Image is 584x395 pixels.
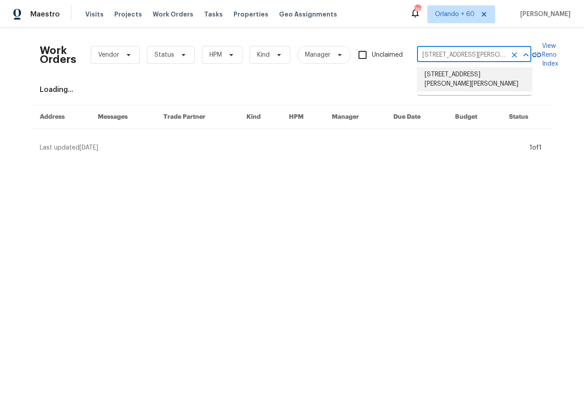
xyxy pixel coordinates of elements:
li: [STREET_ADDRESS][PERSON_NAME][PERSON_NAME] [417,67,532,91]
h2: Work Orders [40,46,76,64]
button: Close [520,49,532,61]
th: Budget [448,105,502,129]
span: [PERSON_NAME] [517,10,571,19]
span: Maestro [30,10,60,19]
span: Kind [257,50,270,59]
th: Kind [239,105,282,129]
span: Status [154,50,174,59]
div: Last updated [40,143,527,152]
span: Projects [114,10,142,19]
th: Manager [325,105,386,129]
span: Work Orders [153,10,193,19]
th: HPM [282,105,325,129]
div: Loading... [40,85,544,94]
div: 1 of 1 [530,143,542,152]
span: Geo Assignments [279,10,337,19]
th: Address [33,105,91,129]
th: Trade Partner [156,105,240,129]
span: Tasks [204,11,223,17]
span: Unclaimed [372,50,403,60]
span: Manager [305,50,330,59]
span: Vendor [98,50,119,59]
span: HPM [209,50,222,59]
span: [DATE] [79,145,98,151]
th: Messages [91,105,156,129]
th: Due Date [386,105,448,129]
span: Properties [234,10,268,19]
div: 746 [414,5,421,14]
span: Orlando + 60 [435,10,475,19]
input: Enter in an address [417,48,506,62]
button: Clear [508,49,521,61]
th: Status [502,105,551,129]
a: View Reno Index [531,42,558,68]
span: Visits [85,10,104,19]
